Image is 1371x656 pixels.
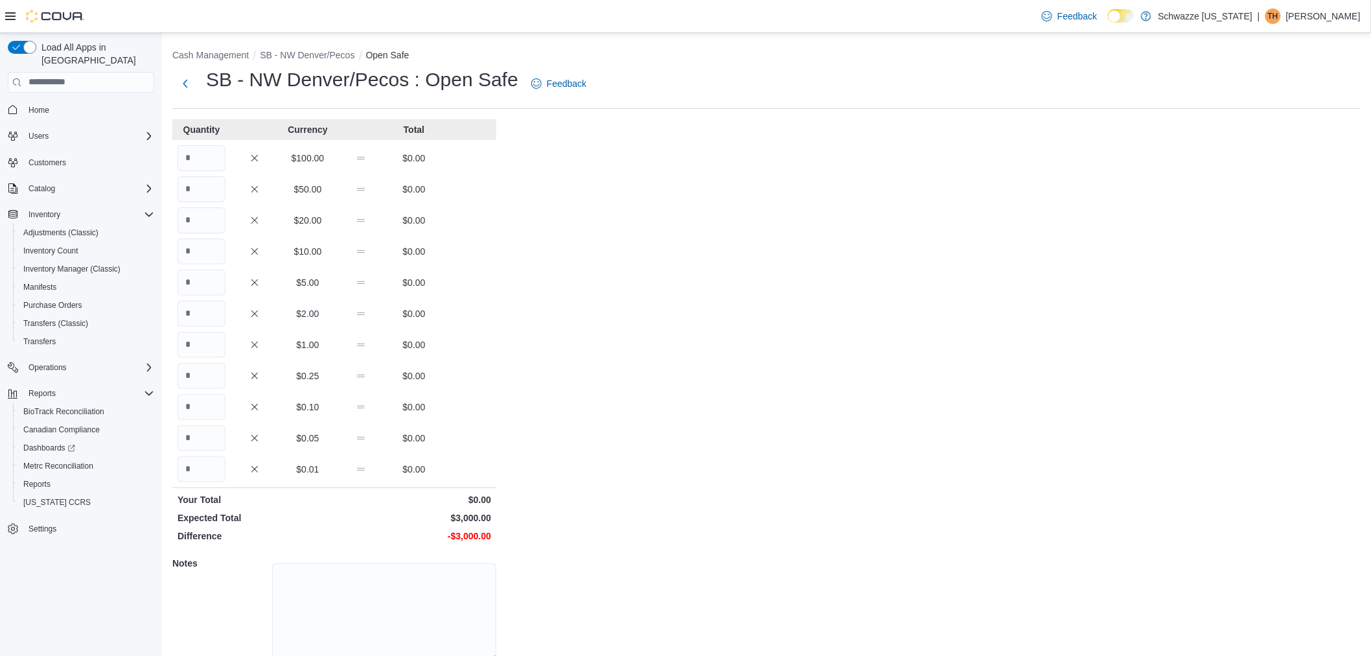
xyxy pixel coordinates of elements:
p: Total [390,123,438,136]
span: Feedback [1057,10,1097,23]
span: Home [29,105,49,115]
p: $2.00 [284,307,332,320]
a: Customers [23,155,71,170]
p: $1.00 [284,338,332,351]
span: Customers [29,158,66,168]
button: Open Safe [366,50,409,60]
button: Adjustments (Classic) [13,224,159,242]
p: $0.00 [390,183,438,196]
span: Adjustments (Classic) [23,228,98,238]
span: Home [23,102,154,118]
span: Catalog [23,181,154,196]
a: Settings [23,521,62,537]
input: Quantity [178,239,225,264]
button: Catalog [3,180,159,198]
input: Dark Mode [1108,9,1135,23]
input: Quantity [178,270,225,296]
a: Adjustments (Classic) [18,225,104,240]
input: Quantity [178,425,225,451]
p: $0.01 [284,463,332,476]
span: Transfers (Classic) [23,318,88,329]
span: Catalog [29,183,55,194]
p: Currency [284,123,332,136]
p: $0.00 [390,276,438,289]
span: Metrc Reconciliation [23,461,93,471]
a: Inventory Count [18,243,84,259]
button: SB - NW Denver/Pecos [260,50,354,60]
a: Canadian Compliance [18,422,105,438]
button: Purchase Orders [13,296,159,314]
span: Inventory [23,207,154,222]
img: Cova [26,10,84,23]
span: Inventory Manager (Classic) [18,261,154,277]
p: $10.00 [284,245,332,258]
p: $0.00 [390,214,438,227]
p: $0.25 [284,369,332,382]
span: [US_STATE] CCRS [23,497,91,508]
span: Metrc Reconciliation [18,458,154,474]
button: Reports [3,384,159,403]
input: Quantity [178,145,225,171]
button: [US_STATE] CCRS [13,493,159,511]
button: Reports [13,475,159,493]
span: Users [29,131,49,141]
a: Dashboards [18,440,80,456]
button: Operations [23,360,72,375]
input: Quantity [178,394,225,420]
a: [US_STATE] CCRS [18,495,96,510]
p: $3,000.00 [337,511,491,524]
a: Reports [18,476,56,492]
p: $0.00 [390,245,438,258]
span: Reports [23,386,154,401]
span: Canadian Compliance [18,422,154,438]
span: Dashboards [18,440,154,456]
a: Feedback [526,71,592,97]
span: BioTrack Reconciliation [23,406,104,417]
input: Quantity [178,301,225,327]
span: Inventory Manager (Classic) [23,264,121,274]
span: Canadian Compliance [23,425,100,435]
span: Adjustments (Classic) [18,225,154,240]
p: $50.00 [284,183,332,196]
input: Quantity [178,456,225,482]
span: Reports [23,479,51,489]
span: Inventory Count [18,243,154,259]
span: Operations [29,362,67,373]
p: $0.10 [284,401,332,414]
p: Expected Total [178,511,332,524]
input: Quantity [178,363,225,389]
a: Manifests [18,279,62,295]
button: Next [172,71,198,97]
input: Quantity [178,176,225,202]
a: Home [23,102,54,118]
span: TH [1268,8,1278,24]
span: Settings [29,524,56,534]
span: Purchase Orders [18,298,154,313]
p: -$3,000.00 [337,530,491,543]
button: Manifests [13,278,159,296]
button: Inventory [23,207,65,222]
p: $0.00 [390,432,438,445]
button: Canadian Compliance [13,421,159,439]
nav: An example of EuiBreadcrumbs [172,49,1361,64]
button: Operations [3,358,159,377]
p: Quantity [178,123,225,136]
div: TJ Holt [1265,8,1281,24]
span: Users [23,128,154,144]
p: Your Total [178,493,332,506]
span: Manifests [18,279,154,295]
h5: Notes [172,550,270,576]
a: Feedback [1037,3,1102,29]
span: Reports [29,388,56,399]
span: Inventory [29,209,60,220]
button: Users [3,127,159,145]
a: Metrc Reconciliation [18,458,98,474]
nav: Complex example [8,95,154,572]
button: Home [3,100,159,119]
a: Purchase Orders [18,298,87,313]
p: Difference [178,530,332,543]
p: Schwazze [US_STATE] [1158,8,1252,24]
p: $0.00 [337,493,491,506]
button: Transfers [13,333,159,351]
